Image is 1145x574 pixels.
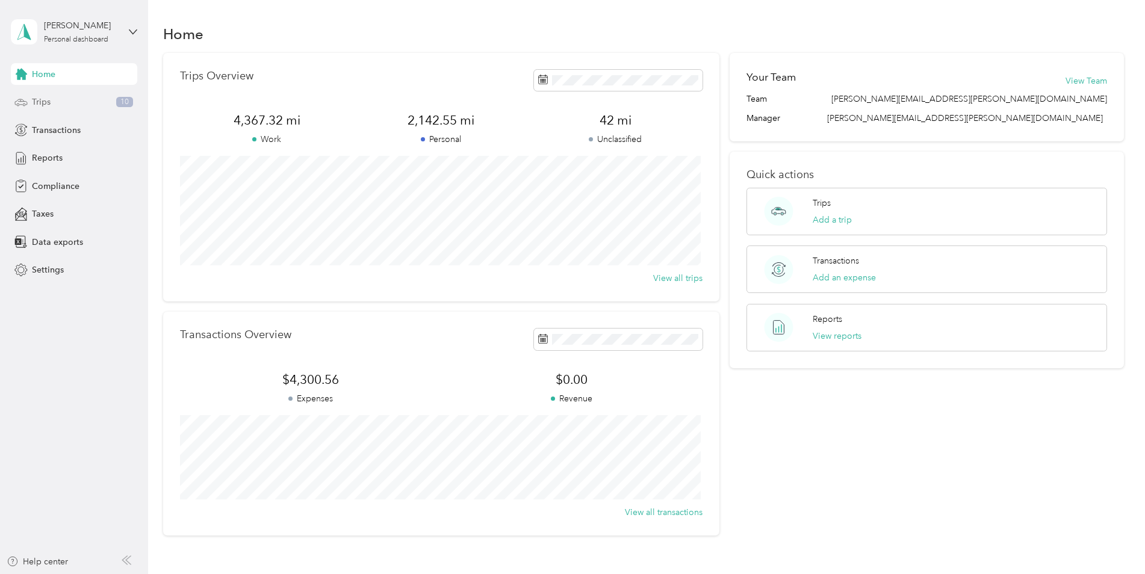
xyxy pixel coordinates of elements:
[441,371,703,388] span: $0.00
[32,208,54,220] span: Taxes
[180,70,253,82] p: Trips Overview
[32,264,64,276] span: Settings
[163,28,203,40] h1: Home
[813,330,861,342] button: View reports
[44,19,119,32] div: [PERSON_NAME]
[32,68,55,81] span: Home
[354,133,528,146] p: Personal
[746,112,780,125] span: Manager
[32,180,79,193] span: Compliance
[529,133,703,146] p: Unclassified
[180,133,354,146] p: Work
[44,36,108,43] div: Personal dashboard
[813,313,842,326] p: Reports
[831,93,1107,105] span: [PERSON_NAME][EMAIL_ADDRESS][PERSON_NAME][DOMAIN_NAME]
[653,272,703,285] button: View all trips
[813,197,831,209] p: Trips
[180,112,354,129] span: 4,367.32 mi
[746,168,1107,181] p: Quick actions
[441,392,703,405] p: Revenue
[813,271,876,284] button: Add an expense
[827,113,1103,123] span: [PERSON_NAME][EMAIL_ADDRESS][PERSON_NAME][DOMAIN_NAME]
[529,112,703,129] span: 42 mi
[1078,507,1145,574] iframe: Everlance-gr Chat Button Frame
[180,392,441,405] p: Expenses
[625,506,703,519] button: View all transactions
[813,255,859,267] p: Transactions
[116,97,133,108] span: 10
[32,96,51,108] span: Trips
[32,152,63,164] span: Reports
[746,93,767,105] span: Team
[1066,75,1107,87] button: View Team
[32,236,83,248] span: Data exports
[180,329,291,341] p: Transactions Overview
[813,214,852,226] button: Add a trip
[354,112,528,129] span: 2,142.55 mi
[32,124,81,137] span: Transactions
[180,371,441,388] span: $4,300.56
[746,70,796,85] h2: Your Team
[7,555,68,568] button: Help center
